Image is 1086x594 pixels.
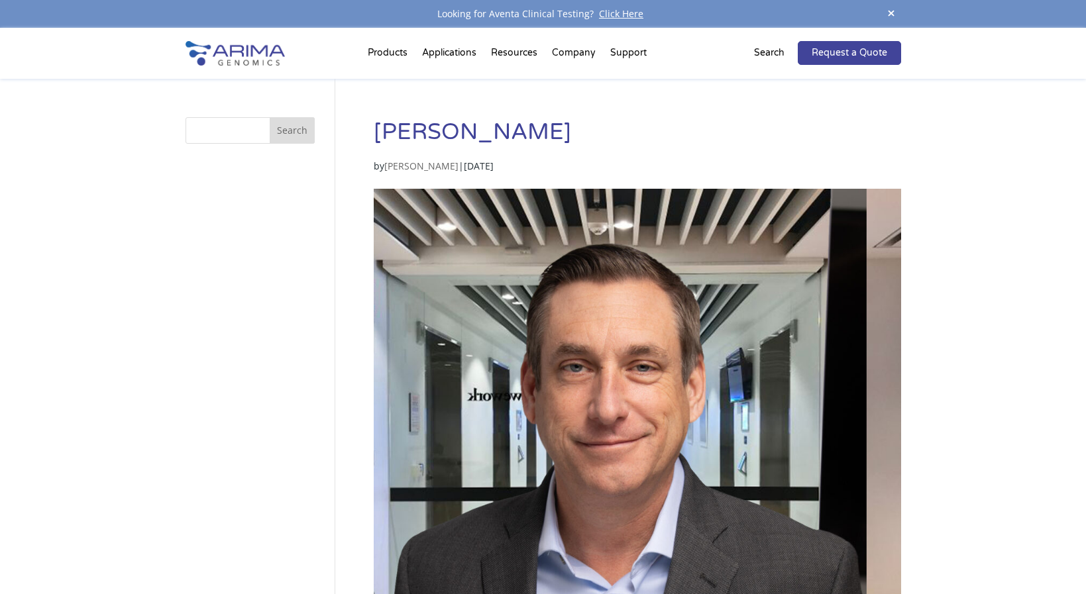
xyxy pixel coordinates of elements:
[186,41,285,66] img: Arima-Genomics-logo
[594,7,649,20] a: Click Here
[374,158,900,185] p: by |
[384,160,459,172] a: [PERSON_NAME]
[270,117,315,144] button: Search
[754,44,785,62] p: Search
[374,117,900,158] h1: [PERSON_NAME]
[464,160,494,172] span: [DATE]
[186,5,901,23] div: Looking for Aventa Clinical Testing?
[798,41,901,65] a: Request a Quote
